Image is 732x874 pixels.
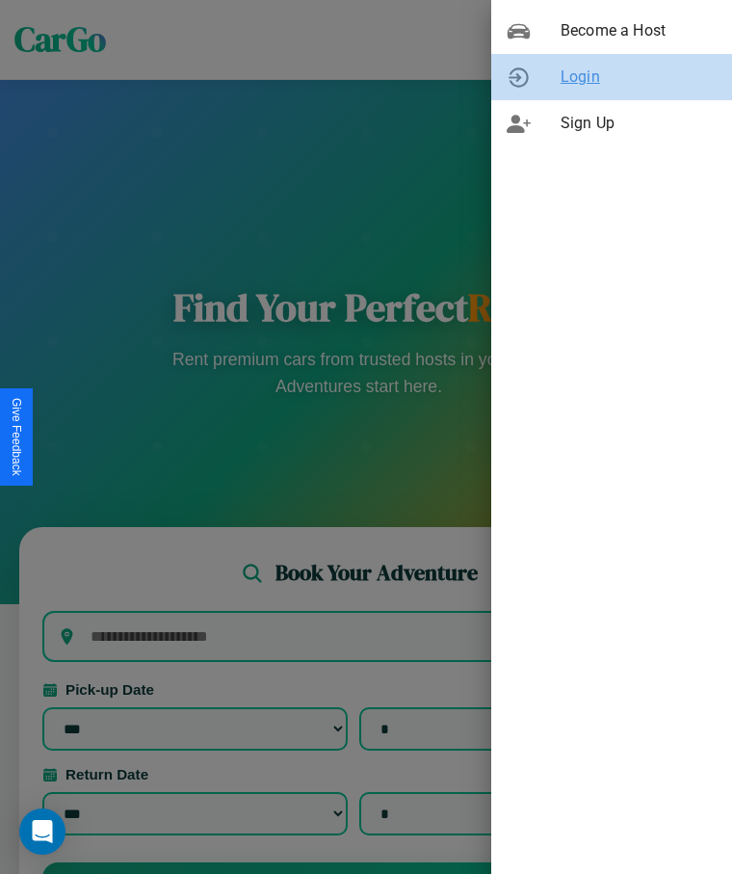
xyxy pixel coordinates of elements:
span: Become a Host [561,19,717,42]
div: Become a Host [491,8,732,54]
div: Give Feedback [10,398,23,476]
span: Sign Up [561,112,717,135]
div: Open Intercom Messenger [19,808,65,855]
span: Login [561,66,717,89]
div: Login [491,54,732,100]
div: Sign Up [491,100,732,146]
